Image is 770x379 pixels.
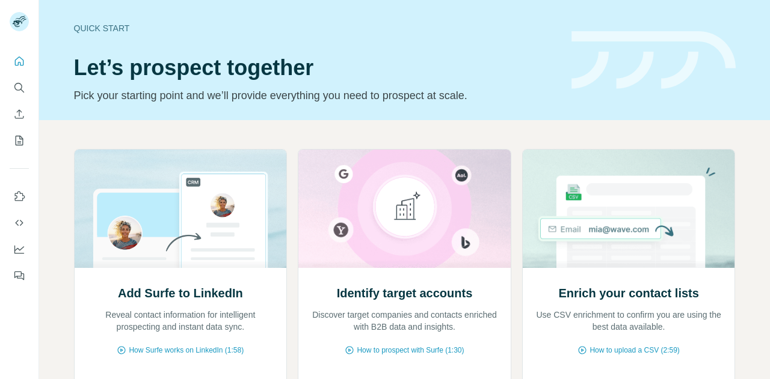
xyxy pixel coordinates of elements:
[10,77,29,99] button: Search
[10,265,29,287] button: Feedback
[10,186,29,207] button: Use Surfe on LinkedIn
[10,130,29,151] button: My lists
[129,345,244,356] span: How Surfe works on LinkedIn (1:58)
[310,309,499,333] p: Discover target companies and contacts enriched with B2B data and insights.
[10,212,29,234] button: Use Surfe API
[10,50,29,72] button: Quick start
[74,87,557,104] p: Pick your starting point and we’ll provide everything you need to prospect at scale.
[74,56,557,80] h1: Let’s prospect together
[87,309,275,333] p: Reveal contact information for intelligent prospecting and instant data sync.
[571,31,736,89] img: banner
[118,285,243,302] h2: Add Surfe to LinkedIn
[74,22,557,34] div: Quick start
[357,345,464,356] span: How to prospect with Surfe (1:30)
[74,150,288,268] img: Add Surfe to LinkedIn
[298,150,511,268] img: Identify target accounts
[337,285,473,302] h2: Identify target accounts
[522,150,736,268] img: Enrich your contact lists
[590,345,679,356] span: How to upload a CSV (2:59)
[558,285,698,302] h2: Enrich your contact lists
[10,238,29,260] button: Dashboard
[10,103,29,125] button: Enrich CSV
[535,309,723,333] p: Use CSV enrichment to confirm you are using the best data available.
